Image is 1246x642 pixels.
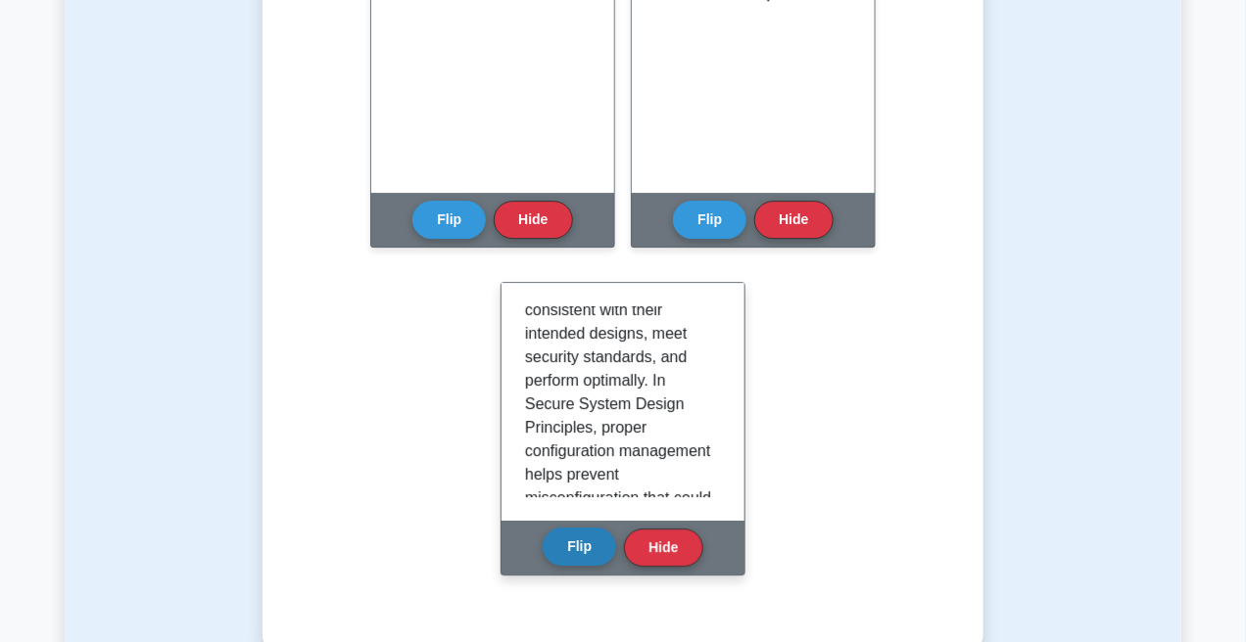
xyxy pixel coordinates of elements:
button: Hide [494,201,572,239]
button: Flip [412,201,486,239]
button: Flip [673,201,746,239]
button: Flip [543,527,616,566]
button: Hide [754,201,833,239]
button: Hide [624,528,702,567]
